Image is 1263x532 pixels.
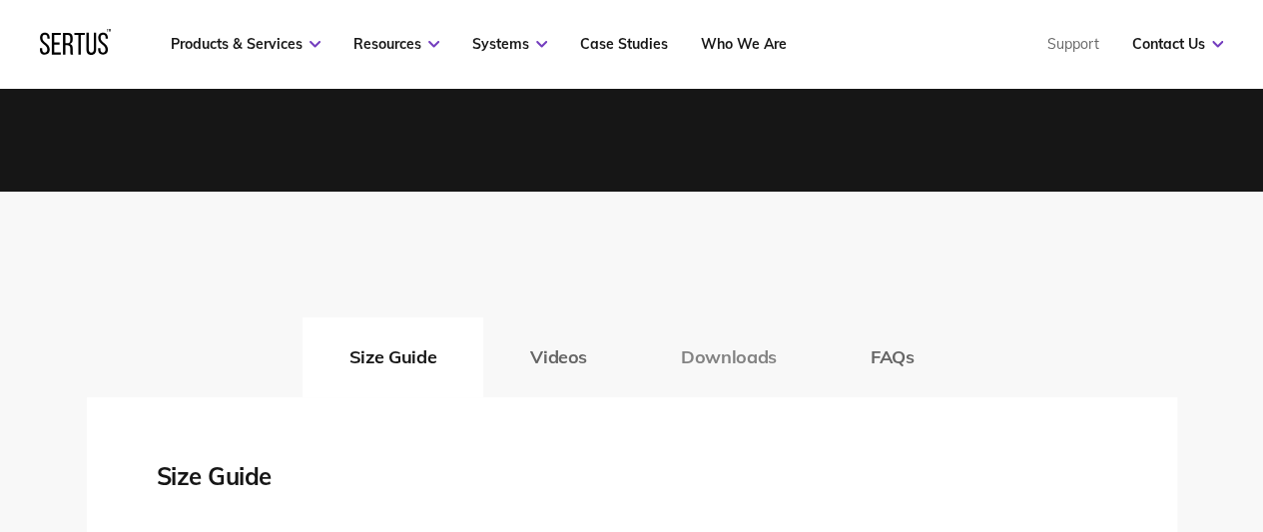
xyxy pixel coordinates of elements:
a: Support [1047,35,1099,53]
a: Case Studies [580,35,668,53]
a: Systems [472,35,547,53]
div: Size Guide [157,457,356,495]
button: FAQs [824,317,961,397]
button: Videos [483,317,634,397]
a: Contact Us [1132,35,1223,53]
a: Who We Are [701,35,787,53]
a: Resources [353,35,439,53]
a: Products & Services [171,35,320,53]
button: Downloads [634,317,824,397]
